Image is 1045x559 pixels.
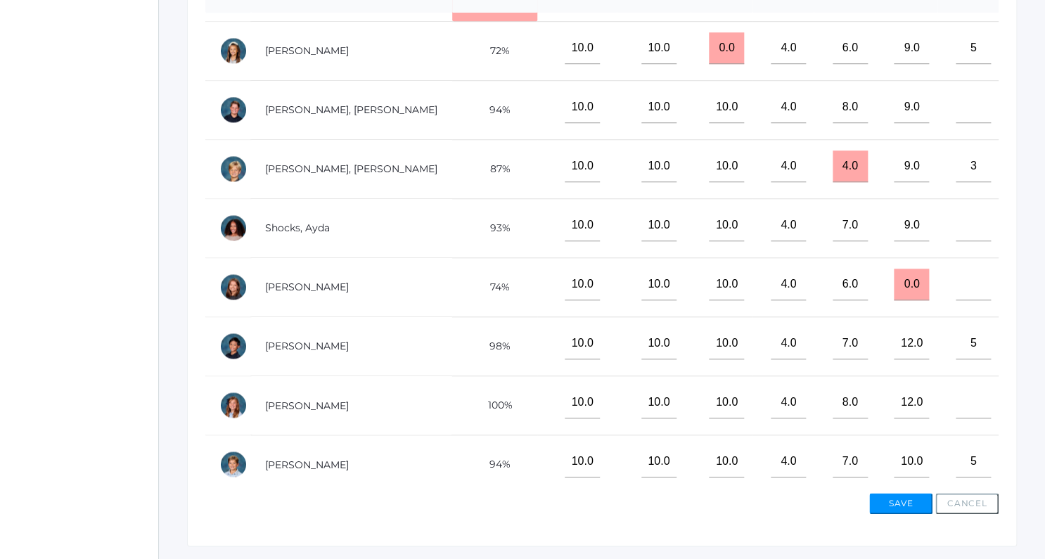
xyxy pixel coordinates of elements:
div: Levi Sergey [219,155,248,183]
a: [PERSON_NAME], [PERSON_NAME] [265,162,437,175]
td: 98% [452,316,537,375]
div: Reagan Reynolds [219,37,248,65]
a: [PERSON_NAME] [265,44,349,57]
td: 72% [452,21,537,80]
a: Shocks, Ayda [265,221,330,234]
div: Arielle White [219,391,248,419]
div: Ryder Roberts [219,96,248,124]
div: Matteo Soratorio [219,332,248,360]
div: Zade Wilson [219,450,248,478]
a: [PERSON_NAME] [265,281,349,293]
a: [PERSON_NAME] [265,399,349,411]
td: 93% [452,198,537,257]
td: 94% [452,80,537,139]
div: Ayda Shocks [219,214,248,242]
td: 100% [452,375,537,435]
div: Ayla Smith [219,273,248,301]
button: Save [869,493,932,514]
td: 94% [452,435,537,494]
td: 87% [452,139,537,198]
a: [PERSON_NAME] [265,340,349,352]
td: 74% [452,257,537,316]
a: [PERSON_NAME] [265,458,349,470]
a: [PERSON_NAME], [PERSON_NAME] [265,103,437,116]
button: Cancel [935,493,999,514]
